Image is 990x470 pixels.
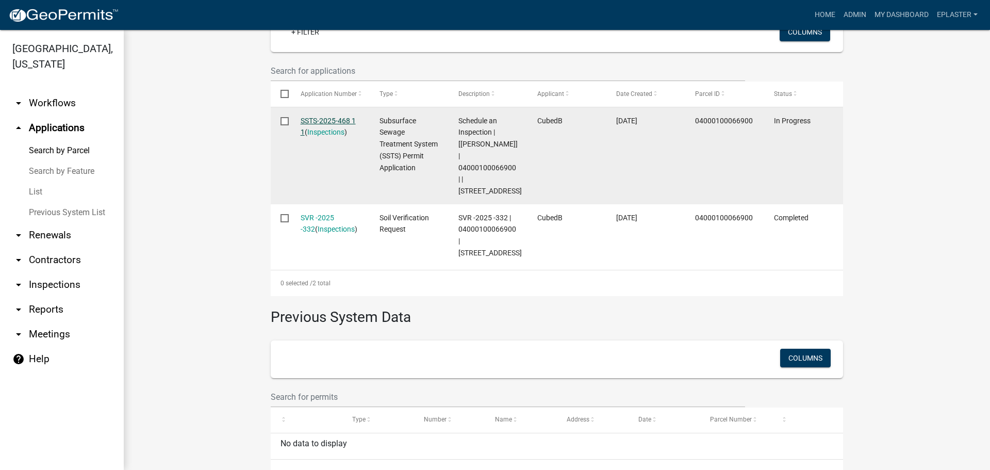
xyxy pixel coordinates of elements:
h3: Previous System Data [271,296,843,328]
div: 2 total [271,270,843,296]
span: Type [379,90,393,98]
span: Parcel ID [695,90,720,98]
input: Search for applications [271,60,745,82]
span: Type [352,416,366,423]
datatable-header-cell: Date [629,408,700,432]
span: Subsurface Sewage Treatment System (SSTS) Permit Application [379,117,438,172]
datatable-header-cell: Parcel ID [685,82,764,106]
a: SVR -2025 -332 [301,214,334,234]
span: Address [567,416,589,423]
span: Applicant [537,90,564,98]
i: arrow_drop_down [12,97,25,109]
button: Columns [780,349,831,367]
datatable-header-cell: Application Number [290,82,369,106]
datatable-header-cell: Status [764,82,843,106]
a: + Filter [283,23,327,41]
span: 0 selected / [280,280,312,287]
a: My Dashboard [870,5,933,25]
span: 09/17/2025 [616,214,637,222]
button: Columns [780,23,830,41]
span: 04000100066900 [695,117,753,125]
i: arrow_drop_up [12,122,25,134]
datatable-header-cell: Description [449,82,527,106]
span: In Progress [774,117,811,125]
input: Search for permits [271,386,745,408]
span: Status [774,90,792,98]
span: Application Number [301,90,357,98]
a: Inspections [307,128,344,136]
span: SVR -2025 -332 | 04000100066900 | 44337 620TH AVE [458,214,522,257]
span: CubedB [537,214,563,222]
datatable-header-cell: Name [485,408,557,432]
span: Soil Verification Request [379,214,429,234]
a: SSTS-2025-468 1 1 [301,117,356,137]
i: arrow_drop_down [12,254,25,266]
span: Parcel Number [710,416,752,423]
span: Number [424,416,447,423]
a: Home [811,5,839,25]
a: eplaster [933,5,982,25]
div: ( ) [301,115,360,139]
datatable-header-cell: Type [369,82,448,106]
span: 04000100066900 [695,214,753,222]
span: Schedule an Inspection | [Alexis Newark] | 04000100066900 | | 44337 620TH AVE [458,117,522,196]
div: ( ) [301,212,360,236]
i: help [12,353,25,365]
span: CubedB [537,117,563,125]
datatable-header-cell: Number [414,408,486,432]
datatable-header-cell: Date Created [606,82,685,106]
datatable-header-cell: Type [342,408,414,432]
i: arrow_drop_down [12,328,25,341]
span: 09/20/2025 [616,117,637,125]
datatable-header-cell: Parcel Number [700,408,772,432]
a: Inspections [318,225,355,233]
span: Date Created [616,90,652,98]
datatable-header-cell: Address [557,408,629,432]
span: Description [458,90,490,98]
datatable-header-cell: Applicant [527,82,606,106]
span: Name [495,416,512,423]
i: arrow_drop_down [12,303,25,316]
span: Date [638,416,651,423]
i: arrow_drop_down [12,229,25,241]
i: arrow_drop_down [12,279,25,291]
a: Admin [839,5,870,25]
span: Completed [774,214,808,222]
div: No data to display [271,433,843,459]
datatable-header-cell: Select [271,82,290,106]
